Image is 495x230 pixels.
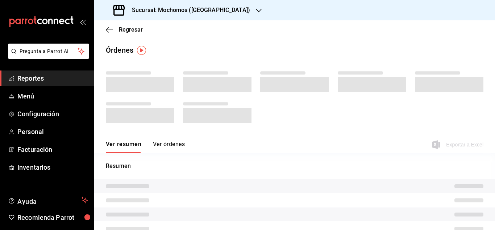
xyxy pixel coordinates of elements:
[20,48,78,55] span: Pregunta a Parrot AI
[126,6,250,15] h3: Sucursal: Mochomos ([GEOGRAPHIC_DATA])
[80,19,86,25] button: open_drawer_menu
[17,213,88,222] span: Recomienda Parrot
[106,162,483,170] p: Resumen
[106,141,185,153] div: navigation tabs
[17,196,79,205] span: Ayuda
[106,26,143,33] button: Regresar
[106,45,133,56] div: Órdenes
[17,127,88,137] span: Personal
[17,145,88,154] span: Facturación
[17,162,88,172] span: Inventarios
[106,141,141,153] button: Ver resumen
[5,53,89,60] a: Pregunta a Parrot AI
[17,73,88,83] span: Reportes
[17,91,88,101] span: Menú
[8,44,89,59] button: Pregunta a Parrot AI
[119,26,143,33] span: Regresar
[17,109,88,119] span: Configuración
[137,46,146,55] img: Tooltip marker
[153,141,185,153] button: Ver órdenes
